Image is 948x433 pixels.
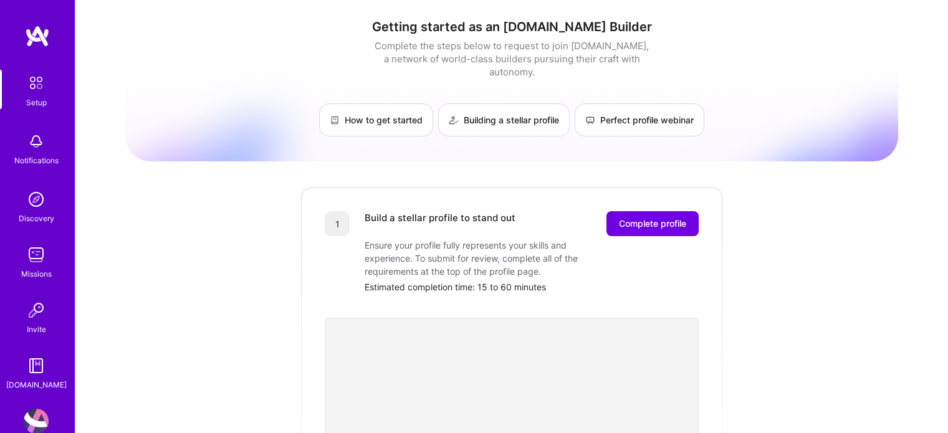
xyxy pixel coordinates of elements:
div: Missions [21,267,52,280]
div: Ensure your profile fully represents your skills and experience. To submit for review, complete a... [365,239,614,278]
img: Perfect profile webinar [585,115,595,125]
div: [DOMAIN_NAME] [6,378,67,391]
div: Invite [27,323,46,336]
a: How to get started [319,103,433,136]
img: How to get started [330,115,340,125]
span: Complete profile [619,217,686,230]
img: Building a stellar profile [449,115,459,125]
div: Setup [26,96,47,109]
img: logo [25,25,50,47]
div: Complete the steps below to request to join [DOMAIN_NAME], a network of world-class builders purs... [371,39,652,79]
div: Discovery [19,212,54,225]
div: Notifications [14,154,59,167]
button: Complete profile [606,211,699,236]
h1: Getting started as an [DOMAIN_NAME] Builder [125,19,898,34]
img: guide book [24,353,49,378]
img: discovery [24,187,49,212]
a: Perfect profile webinar [575,103,704,136]
img: teamwork [24,242,49,267]
img: setup [23,70,49,96]
img: Invite [24,298,49,323]
img: bell [24,129,49,154]
div: Estimated completion time: 15 to 60 minutes [365,280,699,293]
div: 1 [325,211,350,236]
div: Build a stellar profile to stand out [365,211,515,236]
a: Building a stellar profile [438,103,570,136]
